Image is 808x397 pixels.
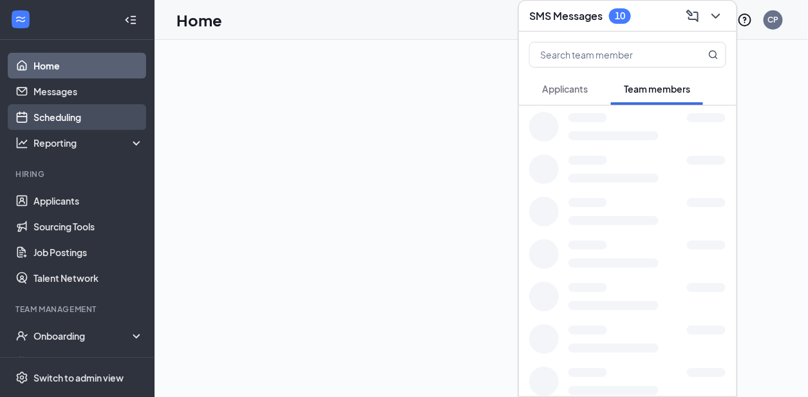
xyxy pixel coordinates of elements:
a: Team [33,349,144,374]
div: CP [768,14,779,25]
div: Hiring [15,169,141,180]
svg: MagnifyingGlass [708,50,719,60]
h1: Home [176,9,222,31]
span: Team members [624,83,690,95]
svg: UserCheck [15,329,28,342]
div: Reporting [33,136,144,149]
div: Switch to admin view [33,371,124,384]
svg: Collapse [124,14,137,26]
a: Sourcing Tools [33,214,144,239]
button: ChevronDown [706,6,726,26]
span: Applicants [542,83,588,95]
svg: ChevronDown [708,8,724,24]
div: Onboarding [33,329,133,342]
a: Scheduling [33,104,144,130]
a: Applicants [33,188,144,214]
svg: WorkstreamLogo [14,13,27,26]
h3: SMS Messages [529,9,603,23]
a: Job Postings [33,239,144,265]
div: Team Management [15,304,141,315]
svg: ComposeMessage [685,8,700,24]
svg: Settings [15,371,28,384]
a: Messages [33,78,144,104]
input: Search team member [530,42,682,67]
a: Home [33,53,144,78]
svg: Analysis [15,136,28,149]
a: Talent Network [33,265,144,291]
svg: QuestionInfo [737,12,753,28]
button: ComposeMessage [682,6,703,26]
div: 10 [615,10,625,21]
